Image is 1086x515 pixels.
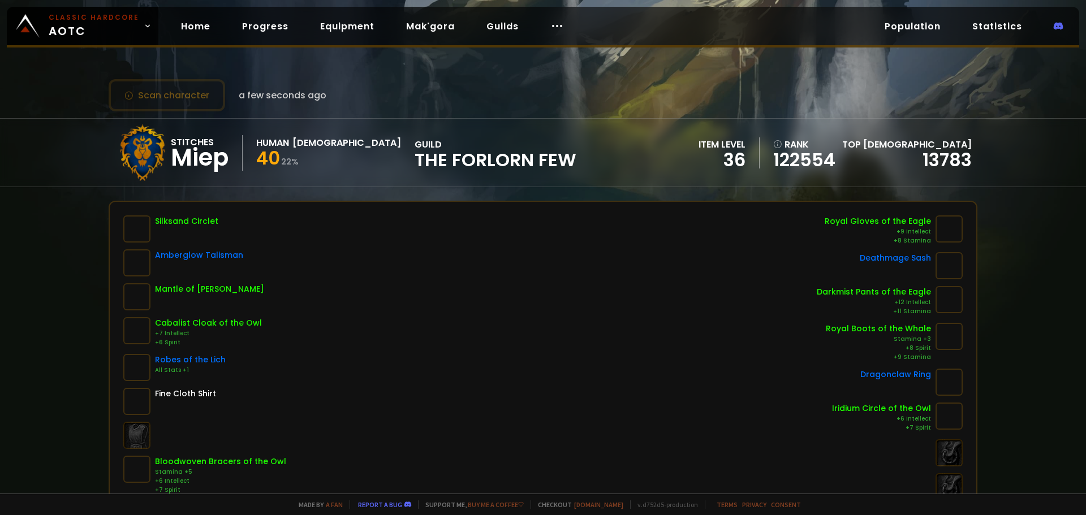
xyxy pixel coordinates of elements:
small: Classic Hardcore [49,12,139,23]
a: [DOMAIN_NAME] [574,500,623,509]
div: Darkmist Pants of the Eagle [817,286,931,298]
img: item-14421 [123,215,150,243]
div: +11 Stamina [817,307,931,316]
a: Guilds [477,15,528,38]
div: Deathmage Sash [860,252,931,264]
a: 122554 [773,152,835,168]
span: 40 [256,145,280,171]
div: All Stats +1 [155,366,226,375]
div: +9 Stamina [826,353,931,362]
div: Robes of the Lich [155,354,226,366]
a: Progress [233,15,298,38]
a: Consent [771,500,801,509]
div: Royal Gloves of the Eagle [825,215,931,227]
div: +12 Intellect [817,298,931,307]
div: +8 Stamina [825,236,931,245]
img: item-9907 [936,323,963,350]
div: Stamina +3 [826,335,931,344]
span: Checkout [531,500,623,509]
img: item-10710 [936,369,963,396]
a: Buy me a coffee [468,500,524,509]
img: item-10762 [123,354,150,381]
a: Privacy [742,500,766,509]
div: +6 Intellect [832,414,931,423]
img: item-11987 [936,403,963,430]
div: +9 Intellect [825,227,931,236]
span: Support me, [418,500,524,509]
a: Mak'gora [397,15,464,38]
img: item-10771 [936,252,963,279]
a: Equipment [311,15,383,38]
div: item level [699,137,745,152]
div: guild [415,137,576,168]
div: +6 Spirit [155,338,262,347]
a: 13783 [923,147,972,172]
img: item-14242 [936,286,963,313]
a: a fan [326,500,343,509]
a: Population [876,15,950,38]
div: Silksand Circlet [155,215,218,227]
div: Stamina +5 [155,468,286,477]
div: Fine Cloth Shirt [155,388,216,400]
a: Report a bug [358,500,402,509]
div: +8 Spirit [826,344,931,353]
img: item-14260 [123,456,150,483]
div: [DEMOGRAPHIC_DATA] [292,136,401,150]
div: +7 Intellect [155,329,262,338]
a: Terms [717,500,738,509]
button: Scan character [109,79,225,111]
div: Top [842,137,972,152]
div: Miep [171,149,229,166]
a: Home [172,15,219,38]
div: Dragonclaw Ring [860,369,931,380]
div: Iridium Circle of the Owl [832,403,931,414]
div: Stitches [171,135,229,149]
div: Bloodwoven Bracers of the Owl [155,456,286,468]
img: item-859 [123,388,150,415]
div: +7 Spirit [832,423,931,432]
div: Cabalist Cloak of the Owl [155,317,262,329]
a: Classic HardcoreAOTC [7,7,158,45]
a: Statistics [963,15,1031,38]
div: 36 [699,152,745,168]
span: The Forlorn Few [415,152,576,168]
span: [DEMOGRAPHIC_DATA] [863,138,972,151]
img: item-7533 [123,317,150,344]
span: v. d752d5 - production [630,500,698,509]
div: Human [256,136,289,150]
img: item-10824 [123,249,150,276]
span: Made by [292,500,343,509]
span: AOTC [49,12,139,40]
span: a few seconds ago [239,88,326,102]
small: 22 % [281,156,299,167]
div: +7 Spirit [155,486,286,495]
img: item-9910 [936,215,963,243]
div: Mantle of [PERSON_NAME] [155,283,264,295]
div: +6 Intellect [155,477,286,486]
div: rank [773,137,835,152]
div: Royal Boots of the Whale [826,323,931,335]
img: item-7712 [123,283,150,310]
div: Amberglow Talisman [155,249,243,261]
